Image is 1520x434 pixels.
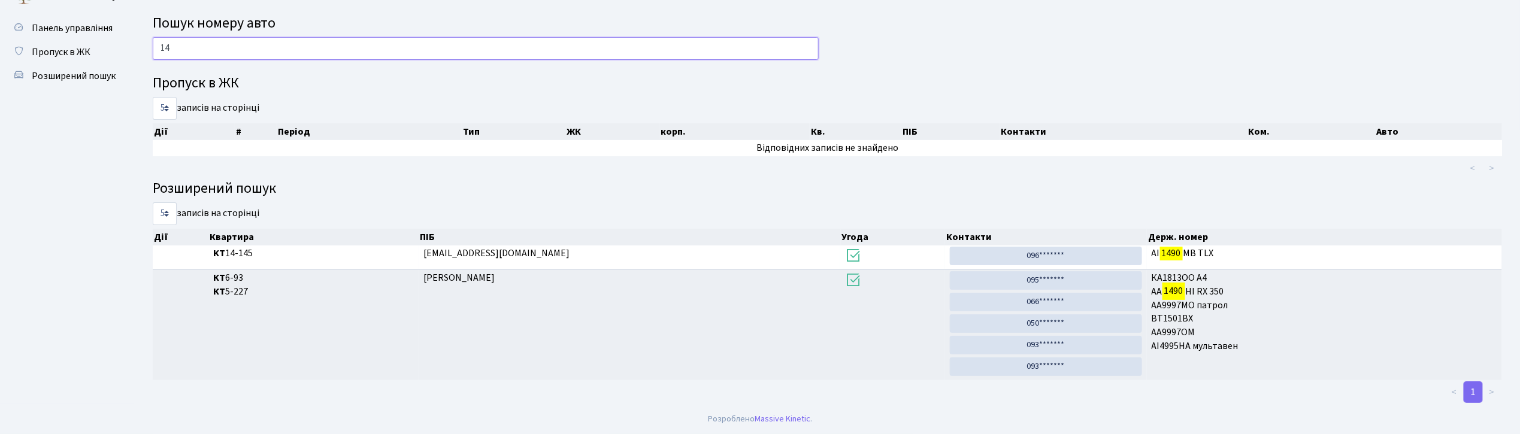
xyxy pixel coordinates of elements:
b: КТ [213,247,225,260]
a: 1 [1464,381,1483,403]
th: Контакти [945,229,1147,245]
mark: 1490 [1162,283,1185,299]
select: записів на сторінці [153,97,177,120]
div: Розроблено . [708,412,812,426]
span: [PERSON_NAME] [423,271,495,284]
th: Дії [153,229,208,245]
span: Пропуск в ЖК [32,45,90,59]
th: ЖК [565,123,659,140]
th: Контакти [1000,123,1248,140]
b: КТ [213,271,225,284]
label: записів на сторінці [153,97,259,120]
td: Відповідних записів не знайдено [153,140,1502,156]
label: записів на сторінці [153,202,259,225]
th: Держ. номер [1147,229,1503,245]
a: Пропуск в ЖК [6,40,126,64]
th: Угода [841,229,946,245]
th: Період [277,123,462,140]
b: КТ [213,285,225,298]
h4: Розширений пошук [153,180,1502,198]
th: корп. [659,123,810,140]
a: Massive Kinetic [755,412,810,425]
th: ПІБ [419,229,841,245]
input: Пошук [153,37,819,60]
span: Панель управління [32,22,113,35]
th: ПІБ [901,123,1000,140]
th: Дії [153,123,235,140]
a: Панель управління [6,16,126,40]
th: Кв. [810,123,901,140]
span: 14-145 [213,247,414,260]
h4: Пропуск в ЖК [153,75,1502,92]
a: Розширений пошук [6,64,126,88]
span: Розширений пошук [32,69,116,83]
mark: 1490 [1160,245,1183,262]
th: # [235,123,277,140]
span: КА1813ОО A4 AA HI RX 350 АА9997МО патрол ВТ1501ВХ АА9997ОМ АІ4995НА мультавен [1152,271,1497,353]
span: Пошук номеру авто [153,13,275,34]
span: [EMAIL_ADDRESS][DOMAIN_NAME] [423,247,570,260]
th: Тип [462,123,565,140]
select: записів на сторінці [153,202,177,225]
th: Ком. [1248,123,1376,140]
th: Квартира [208,229,419,245]
span: АІ МВ TLX [1152,247,1497,260]
span: 6-93 5-227 [213,271,414,299]
th: Авто [1375,123,1502,140]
